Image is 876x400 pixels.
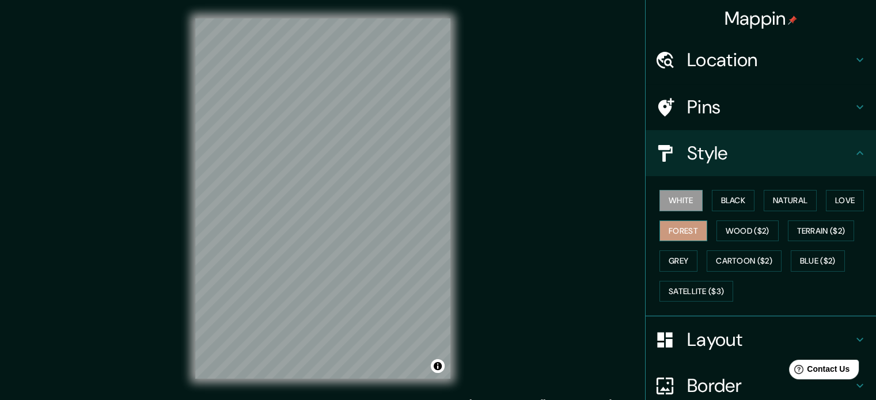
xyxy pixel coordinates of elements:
[659,250,697,272] button: Grey
[687,96,853,119] h4: Pins
[687,328,853,351] h4: Layout
[788,220,855,242] button: Terrain ($2)
[826,190,864,211] button: Love
[687,374,853,397] h4: Border
[788,16,797,25] img: pin-icon.png
[687,142,853,165] h4: Style
[431,359,445,373] button: Toggle attribution
[646,130,876,176] div: Style
[646,317,876,363] div: Layout
[646,84,876,130] div: Pins
[195,18,450,379] canvas: Map
[659,220,707,242] button: Forest
[764,190,817,211] button: Natural
[716,220,779,242] button: Wood ($2)
[707,250,782,272] button: Cartoon ($2)
[646,37,876,83] div: Location
[659,281,733,302] button: Satellite ($3)
[791,250,845,272] button: Blue ($2)
[659,190,703,211] button: White
[725,7,798,30] h4: Mappin
[773,355,863,387] iframe: Help widget launcher
[712,190,755,211] button: Black
[687,48,853,71] h4: Location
